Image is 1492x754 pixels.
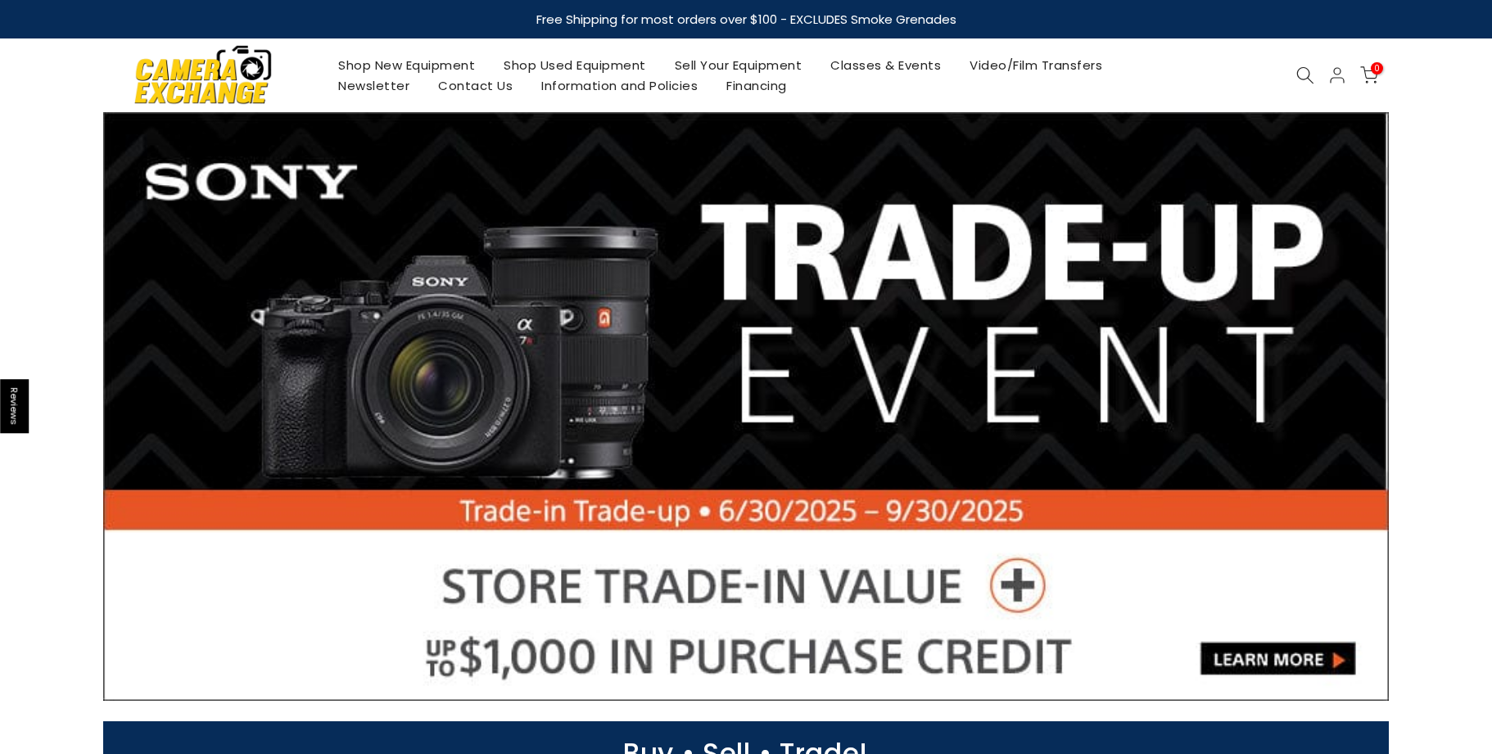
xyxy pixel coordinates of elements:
[956,55,1117,75] a: Video/Film Transfers
[699,674,708,683] li: Page dot 1
[750,674,759,683] li: Page dot 4
[536,11,956,28] strong: Free Shipping for most orders over $100 - EXCLUDES Smoke Grenades
[712,75,802,96] a: Financing
[1360,66,1378,84] a: 0
[733,674,742,683] li: Page dot 3
[324,55,490,75] a: Shop New Equipment
[784,674,793,683] li: Page dot 6
[716,674,725,683] li: Page dot 2
[767,674,776,683] li: Page dot 5
[1371,62,1383,74] span: 0
[324,75,424,96] a: Newsletter
[527,75,712,96] a: Information and Policies
[424,75,527,96] a: Contact Us
[660,55,816,75] a: Sell Your Equipment
[816,55,956,75] a: Classes & Events
[490,55,661,75] a: Shop Used Equipment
